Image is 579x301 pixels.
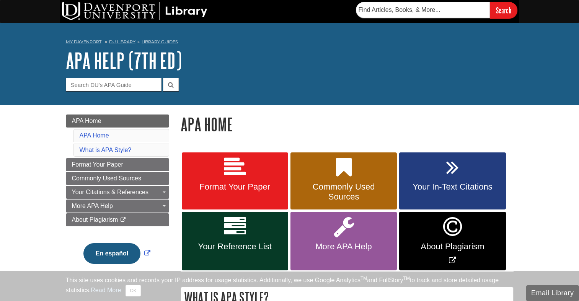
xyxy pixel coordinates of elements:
a: Format Your Paper [66,158,169,171]
button: Email Library [526,285,579,301]
span: Commonly Used Sources [296,182,391,202]
input: Search DU's APA Guide [66,78,161,91]
a: My Davenport [66,39,101,45]
img: DU Library [62,2,207,20]
nav: breadcrumb [66,37,514,49]
span: APA Home [72,118,101,124]
a: Commonly Used Sources [290,152,397,210]
a: More APA Help [290,212,397,270]
input: Find Articles, Books, & More... [356,2,490,18]
button: En español [83,243,140,264]
a: APA Home [80,132,109,139]
span: Format Your Paper [72,161,123,168]
a: APA Help (7th Ed) [66,49,182,72]
a: Library Guides [142,39,178,44]
input: Search [490,2,517,18]
span: About Plagiarism [405,242,500,252]
span: Your Reference List [188,242,282,252]
span: More APA Help [296,242,391,252]
a: Your Citations & References [66,186,169,199]
span: Commonly Used Sources [72,175,141,182]
span: More APA Help [72,203,113,209]
a: Your In-Text Citations [399,152,506,210]
span: About Plagiarism [72,216,118,223]
a: APA Home [66,115,169,128]
div: Guide Page Menu [66,115,169,277]
a: What is APA Style? [80,147,132,153]
button: Close [126,285,140,296]
a: DU Library [109,39,135,44]
form: Searches DU Library's articles, books, and more [356,2,517,18]
a: About Plagiarism [66,213,169,226]
a: Your Reference List [182,212,288,270]
i: This link opens in a new window [120,218,126,222]
a: Format Your Paper [182,152,288,210]
a: Commonly Used Sources [66,172,169,185]
a: Read More [91,287,121,293]
a: Link opens in new window [399,212,506,270]
span: Your Citations & References [72,189,148,195]
span: Your In-Text Citations [405,182,500,192]
a: Link opens in new window [82,250,152,257]
span: Format Your Paper [188,182,282,192]
h1: APA Home [181,115,514,134]
a: More APA Help [66,200,169,213]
